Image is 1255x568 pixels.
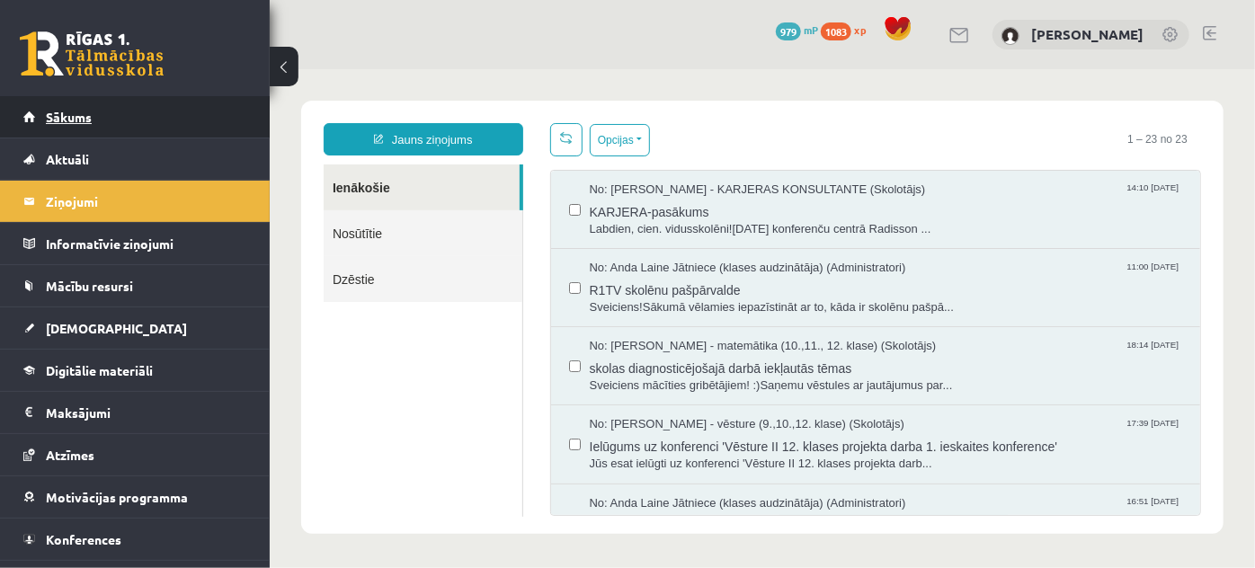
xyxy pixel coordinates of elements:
a: [DEMOGRAPHIC_DATA] [23,307,247,349]
a: No: Anda Laine Jātniece (klases audzinātāja) (Administratori) 11:00 [DATE] R1TV skolēnu pašpārval... [320,191,913,246]
span: Aktuāli [46,151,89,167]
span: Sākums [46,109,92,125]
span: Motivācijas programma [46,489,188,505]
span: Ielūgums uz konferenci 'Vēsture II 12. klases projekta darba 1. ieskaites konference' [320,364,913,386]
a: No: [PERSON_NAME] - KARJERAS KONSULTANTE (Skolotājs) 14:10 [DATE] KARJERA-pasākums Labdien, cien.... [320,112,913,168]
a: Motivācijas programma [23,476,247,518]
span: Mācību resursi [46,278,133,294]
span: 14:10 [DATE] [853,112,912,126]
span: 16:51 [DATE] [853,426,912,439]
span: 17:39 [DATE] [853,347,912,360]
span: No: [PERSON_NAME] - vēsture (9.,10.,12. klase) (Skolotājs) [320,347,635,364]
span: 11:00 [DATE] [853,191,912,204]
span: Konferences [46,531,121,547]
a: Rīgas 1. Tālmācības vidusskola [20,31,164,76]
span: No: Anda Laine Jātniece (klases audzinātāja) (Administratori) [320,426,636,443]
span: mP [804,22,818,37]
a: Konferences [23,519,247,560]
span: 979 [776,22,801,40]
a: Dzēstie [54,187,253,233]
legend: Maksājumi [46,392,247,433]
a: Sākums [23,96,247,138]
a: Informatīvie ziņojumi [23,223,247,264]
a: [PERSON_NAME] [1031,25,1144,43]
a: Digitālie materiāli [23,350,247,391]
a: 979 mP [776,22,818,37]
span: Digitālie materiāli [46,362,153,378]
span: Atzīmes [46,447,94,463]
legend: Informatīvie ziņojumi [46,223,247,264]
span: Sveiciens mācīties gribētājiem! :)Saņemu vēstules ar jautājumus par... [320,308,913,325]
a: Aktuāli [23,138,247,180]
a: Ziņojumi [23,181,247,222]
span: skolas diagnosticējošajā darbā iekļautās tēmas [320,286,913,308]
span: No: [PERSON_NAME] - KARJERAS KONSULTANTE (Skolotājs) [320,112,656,129]
span: Par centralizētajiem eksāmeniem 2025./2026. mācību gadā. [320,442,913,465]
a: No: Anda Laine Jātniece (klases audzinātāja) (Administratori) 16:51 [DATE] Par centralizētajiem e... [320,426,913,482]
span: 1083 [821,22,851,40]
span: KARJERA-pasākums [320,129,913,152]
a: Ienākošie [54,95,250,141]
a: Mācību resursi [23,265,247,306]
span: 1 – 23 no 23 [844,54,931,86]
a: Atzīmes [23,434,247,475]
button: Opcijas [320,55,380,87]
span: No: [PERSON_NAME] - matemātika (10.,11., 12. klase) (Skolotājs) [320,269,667,286]
span: Jūs esat ielūgti uz konferenci 'Vēsture II 12. klases projekta darb... [320,386,913,404]
a: Nosūtītie [54,141,253,187]
a: Maksājumi [23,392,247,433]
a: Jauns ziņojums [54,54,254,86]
span: xp [854,22,866,37]
span: Labdien, cien. vidusskolēni![DATE] konferenču centrā Radisson ... [320,152,913,169]
img: Gregors Pauliņš [1001,27,1019,45]
a: No: [PERSON_NAME] - matemātika (10.,11., 12. klase) (Skolotājs) 18:14 [DATE] skolas diagnosticējo... [320,269,913,324]
span: Sveiciens!Sākumā vēlamies iepazīstināt ar to, kāda ir skolēnu pašpā... [320,230,913,247]
a: 1083 xp [821,22,875,37]
a: No: [PERSON_NAME] - vēsture (9.,10.,12. klase) (Skolotājs) 17:39 [DATE] Ielūgums uz konferenci 'V... [320,347,913,403]
span: R1TV skolēnu pašpārvalde [320,208,913,230]
span: [DEMOGRAPHIC_DATA] [46,320,187,336]
span: 18:14 [DATE] [853,269,912,282]
span: No: Anda Laine Jātniece (klases audzinātāja) (Administratori) [320,191,636,208]
legend: Ziņojumi [46,181,247,222]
